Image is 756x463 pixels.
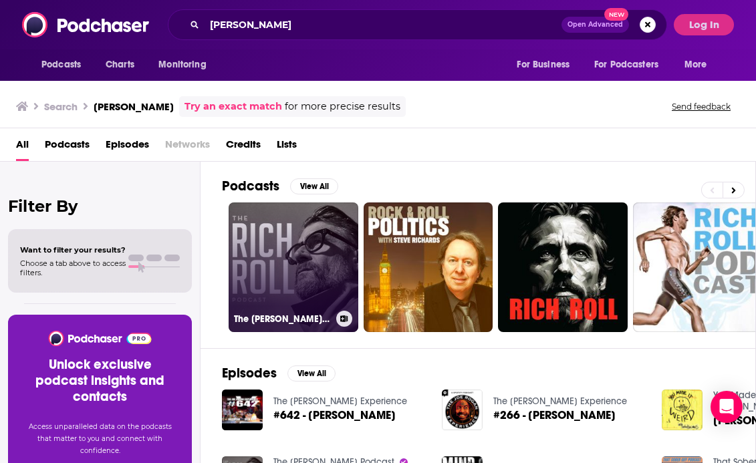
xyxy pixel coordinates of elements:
[47,331,152,346] img: Podchaser - Follow, Share and Rate Podcasts
[165,134,210,161] span: Networks
[594,55,658,74] span: For Podcasters
[273,396,407,407] a: The Joe Rogan Experience
[149,52,223,78] button: open menu
[493,410,616,421] a: #266 - Rich Roll
[44,100,78,113] h3: Search
[22,12,150,37] img: Podchaser - Follow, Share and Rate Podcasts
[586,52,678,78] button: open menu
[16,134,29,161] a: All
[32,52,98,78] button: open menu
[94,100,174,113] h3: [PERSON_NAME]
[20,245,126,255] span: Want to filter your results?
[226,134,261,161] a: Credits
[493,410,616,421] span: #266 - [PERSON_NAME]
[8,196,192,216] h2: Filter By
[568,21,623,28] span: Open Advanced
[273,410,396,421] a: #642 - Rich Roll
[604,8,628,21] span: New
[668,101,735,112] button: Send feedback
[41,55,81,74] span: Podcasts
[45,134,90,161] a: Podcasts
[222,365,336,381] a: EpisodesView All
[184,99,282,114] a: Try an exact match
[24,357,176,405] h3: Unlock exclusive podcast insights and contacts
[20,259,126,277] span: Choose a tab above to access filters.
[273,410,396,421] span: #642 - [PERSON_NAME]
[675,52,724,78] button: open menu
[285,99,400,114] span: for more precise results
[168,9,667,40] div: Search podcasts, credits, & more...
[711,391,743,423] div: Open Intercom Messenger
[674,14,734,35] button: Log In
[493,396,627,407] a: The Joe Rogan Experience
[561,17,629,33] button: Open AdvancedNew
[290,178,338,194] button: View All
[222,178,279,194] h2: Podcasts
[106,134,149,161] a: Episodes
[517,55,570,74] span: For Business
[229,202,358,332] a: The [PERSON_NAME] Podcast
[222,390,263,430] img: #642 - Rich Roll
[684,55,707,74] span: More
[24,421,176,457] p: Access unparalleled data on the podcasts that matter to you and connect with confidence.
[158,55,206,74] span: Monitoring
[662,390,703,430] img: Rich Roll
[106,55,134,74] span: Charts
[222,365,277,381] h2: Episodes
[205,14,561,35] input: Search podcasts, credits, & more...
[277,134,297,161] a: Lists
[287,365,336,381] button: View All
[507,52,586,78] button: open menu
[97,52,142,78] a: Charts
[222,178,338,194] a: PodcastsView All
[442,390,483,430] img: #266 - Rich Roll
[234,313,331,325] h3: The [PERSON_NAME] Podcast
